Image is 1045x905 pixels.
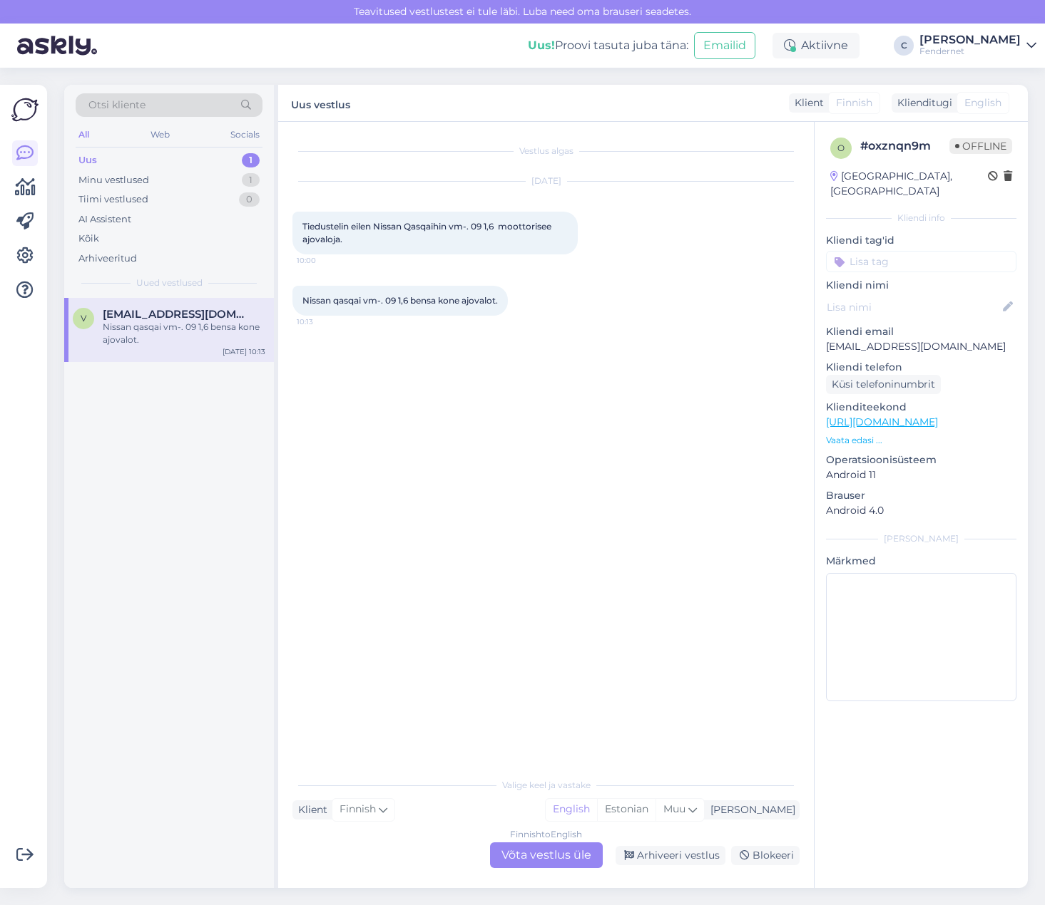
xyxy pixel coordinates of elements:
div: Kõik [78,232,99,246]
div: C [894,36,914,56]
p: Kliendi email [826,324,1016,339]
div: [GEOGRAPHIC_DATA], [GEOGRAPHIC_DATA] [830,169,988,199]
div: Küsi telefoninumbrit [826,375,941,394]
div: Arhiveeri vestlus [616,846,725,865]
div: [DATE] 10:13 [223,346,265,357]
span: Finnish [836,95,872,110]
p: Android 4.0 [826,503,1016,518]
span: o [837,143,845,153]
div: Vestlus algas [292,145,800,157]
div: [PERSON_NAME] [826,532,1016,545]
div: AI Assistent [78,212,131,227]
div: Võta vestlus üle [490,842,603,868]
a: [URL][DOMAIN_NAME] [826,415,938,428]
p: Märkmed [826,554,1016,569]
p: Android 11 [826,467,1016,482]
div: 0 [239,192,260,207]
span: English [964,95,1001,110]
input: Lisa nimi [827,299,1000,315]
div: Estonian [597,799,656,820]
p: [EMAIL_ADDRESS][DOMAIN_NAME] [826,339,1016,354]
div: # oxznqn9m [860,138,949,155]
div: English [546,799,597,820]
img: Askly Logo [11,96,39,123]
a: [PERSON_NAME]Fendernet [919,34,1036,57]
p: Vaata edasi ... [826,434,1016,447]
div: Arhiveeritud [78,252,137,266]
div: Socials [228,125,262,144]
div: [PERSON_NAME] [919,34,1021,46]
span: Finnish [340,802,376,817]
b: Uus! [528,38,555,52]
p: Klienditeekond [826,400,1016,415]
div: Aktiivne [773,33,860,58]
div: Fendernet [919,46,1021,57]
div: Minu vestlused [78,173,149,187]
div: Klient [292,802,327,817]
div: [PERSON_NAME] [705,802,795,817]
div: [DATE] [292,175,800,187]
span: Tiedustelin eilen Nissan Qasqaihin vm-. 09 1,6 moottorisee ajovaloja. [302,221,554,244]
p: Brauser [826,488,1016,503]
span: v [81,313,86,324]
div: Kliendi info [826,212,1016,224]
div: Valige keel ja vastake [292,779,800,792]
span: Uued vestlused [136,276,203,289]
div: 1 [242,153,260,167]
div: 1 [242,173,260,187]
span: veikko.westerlund@gmail.com [103,308,251,321]
div: Finnish to English [510,828,582,841]
span: 10:13 [297,316,350,327]
span: Offline [949,138,1012,154]
button: Emailid [694,32,755,59]
div: Klient [789,95,824,110]
div: All [76,125,92,144]
span: 10:00 [297,255,350,266]
div: Nissan qasqai vm-. 09 1,6 bensa kone ajovalot. [103,321,265,346]
div: Tiimi vestlused [78,192,148,207]
span: Muu [663,802,685,815]
div: Blokeeri [731,846,800,865]
label: Uus vestlus [291,93,350,113]
span: Nissan qasqai vm-. 09 1,6 bensa kone ajovalot. [302,295,498,306]
span: Otsi kliente [88,98,146,113]
div: Proovi tasuta juba täna: [528,37,688,54]
div: Web [148,125,173,144]
div: Klienditugi [892,95,952,110]
p: Operatsioonisüsteem [826,452,1016,467]
p: Kliendi telefon [826,360,1016,375]
p: Kliendi nimi [826,278,1016,293]
div: Uus [78,153,97,167]
p: Kliendi tag'id [826,233,1016,248]
input: Lisa tag [826,251,1016,272]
